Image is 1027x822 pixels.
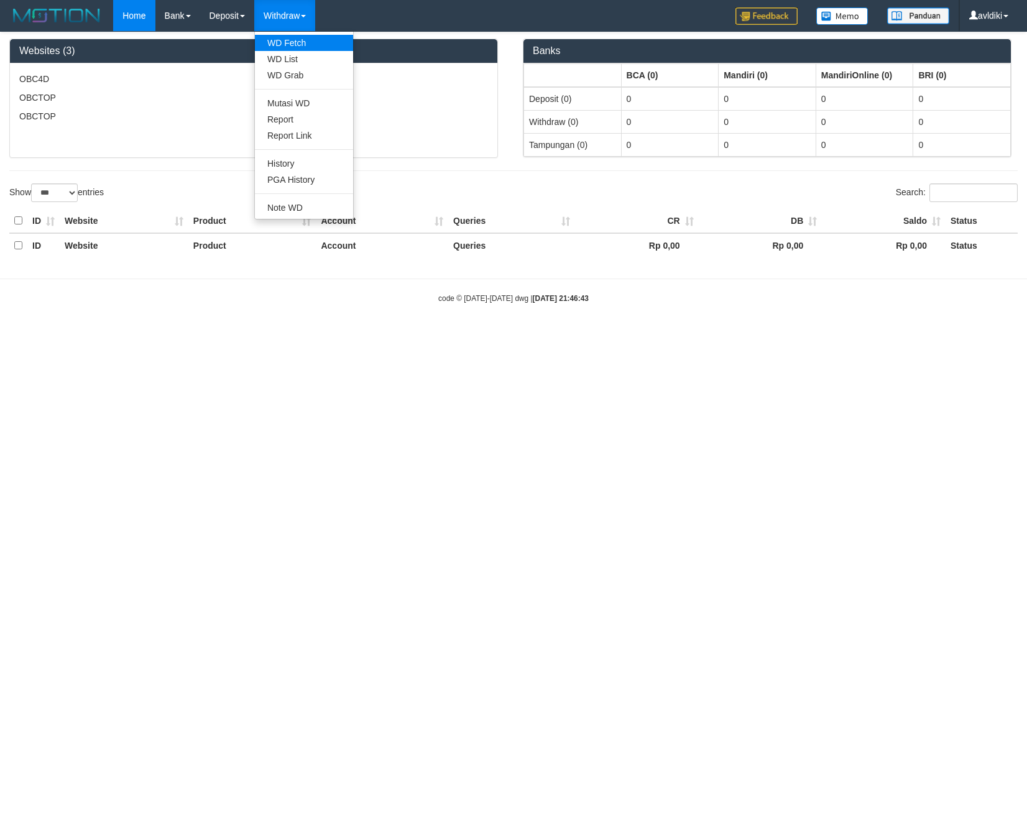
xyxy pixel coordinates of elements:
[524,110,622,133] td: Withdraw (0)
[913,63,1011,87] th: Group: activate to sort column ascending
[822,209,946,233] th: Saldo
[255,200,353,216] a: Note WD
[621,87,719,111] td: 0
[448,233,575,257] th: Queries
[27,233,60,257] th: ID
[188,233,316,257] th: Product
[438,294,589,303] small: code © [DATE]-[DATE] dwg |
[621,63,719,87] th: Group: activate to sort column ascending
[9,183,104,202] label: Show entries
[913,110,1011,133] td: 0
[19,110,488,122] p: OBCTOP
[524,133,622,156] td: Tampungan (0)
[255,51,353,67] a: WD List
[699,209,822,233] th: DB
[816,133,913,156] td: 0
[816,87,913,111] td: 0
[575,209,699,233] th: CR
[19,73,488,85] p: OBC4D
[946,209,1018,233] th: Status
[887,7,949,24] img: panduan.png
[60,209,188,233] th: Website
[533,45,1002,57] h3: Banks
[255,111,353,127] a: Report
[719,63,816,87] th: Group: activate to sort column ascending
[621,133,719,156] td: 0
[816,63,913,87] th: Group: activate to sort column ascending
[719,110,816,133] td: 0
[255,172,353,188] a: PGA History
[188,209,316,233] th: Product
[316,233,448,257] th: Account
[913,87,1011,111] td: 0
[524,63,622,87] th: Group: activate to sort column ascending
[816,7,868,25] img: Button%20Memo.svg
[60,233,188,257] th: Website
[896,183,1018,202] label: Search:
[575,233,699,257] th: Rp 0,00
[255,155,353,172] a: History
[735,7,798,25] img: Feedback.jpg
[31,183,78,202] select: Showentries
[621,110,719,133] td: 0
[719,133,816,156] td: 0
[946,233,1018,257] th: Status
[255,127,353,144] a: Report Link
[255,95,353,111] a: Mutasi WD
[316,209,448,233] th: Account
[533,294,589,303] strong: [DATE] 21:46:43
[719,87,816,111] td: 0
[929,183,1018,202] input: Search:
[699,233,822,257] th: Rp 0,00
[9,6,104,25] img: MOTION_logo.png
[255,35,353,51] a: WD Fetch
[448,209,575,233] th: Queries
[19,45,488,57] h3: Websites (3)
[255,67,353,83] a: WD Grab
[913,133,1011,156] td: 0
[816,110,913,133] td: 0
[27,209,60,233] th: ID
[822,233,946,257] th: Rp 0,00
[19,91,488,104] p: OBCTOP
[524,87,622,111] td: Deposit (0)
